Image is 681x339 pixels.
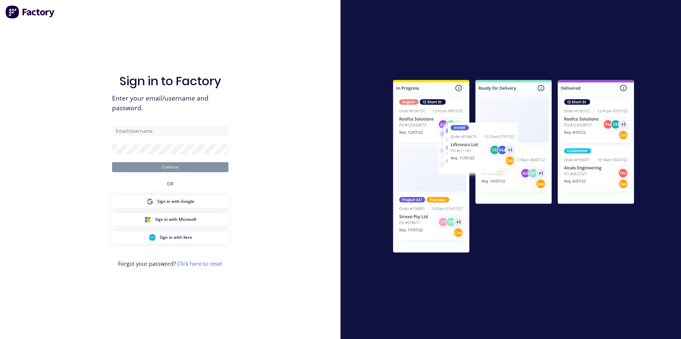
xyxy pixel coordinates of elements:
h1: Sign in to Factory [119,74,221,88]
button: Microsoft Sign inSign in with Microsoft [112,213,228,226]
img: Sign in [378,67,649,268]
button: Xero Sign inSign in with Xero [112,231,228,244]
span: Sign in with Google [157,198,194,204]
span: Enter your email/username and password. [112,94,228,113]
img: Google Sign in [147,198,153,205]
img: Xero Sign in [149,234,156,241]
input: Email/Username [112,126,228,136]
img: Factory [5,5,55,19]
span: Sign in with Xero [160,234,192,240]
a: Click here to reset [177,260,222,267]
div: OR [167,172,174,195]
span: Sign in with Microsoft [155,216,197,222]
button: Google Sign inSign in with Google [112,195,228,208]
button: Continue [112,162,228,172]
img: Microsoft Sign in [144,216,151,223]
span: Forgot your password? [118,260,222,268]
